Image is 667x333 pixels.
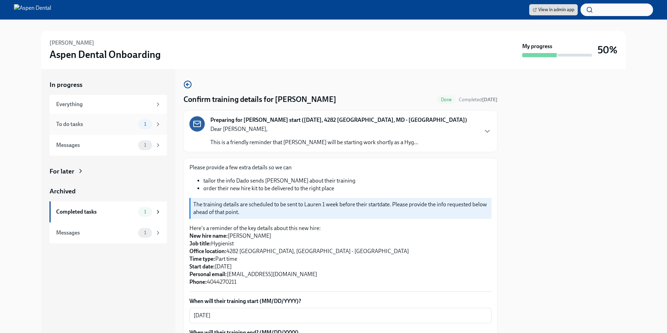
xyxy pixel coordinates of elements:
[203,185,492,192] li: order their new hire kit to be delivered to the right place
[529,4,578,15] a: View in admin app
[210,125,418,133] p: Dear [PERSON_NAME],
[56,141,135,149] div: Messages
[50,80,167,89] a: In progress
[56,229,135,237] div: Messages
[522,43,552,50] strong: My progress
[189,164,492,171] p: Please provide a few extra details so we can
[140,230,150,235] span: 1
[459,97,497,103] span: Completed
[50,167,167,176] a: For later
[50,95,167,114] a: Everything
[50,187,167,196] a: Archived
[203,177,492,185] li: tailor the info Dado sends [PERSON_NAME] about their training
[482,97,497,103] strong: [DATE]
[193,201,489,216] p: The training details are scheduled to be sent to Lauren 1 week before their startdate. Please pro...
[50,114,167,135] a: To do tasks1
[459,96,497,103] span: September 26th, 2025 10:06
[50,39,94,47] h6: [PERSON_NAME]
[210,116,467,124] strong: Preparing for [PERSON_NAME] start ([DATE], 4282 [GEOGRAPHIC_DATA], MD - [GEOGRAPHIC_DATA])
[183,94,336,105] h4: Confirm training details for [PERSON_NAME]
[140,121,150,127] span: 1
[437,97,456,102] span: Done
[50,48,161,61] h3: Aspen Dental Onboarding
[189,248,226,254] strong: Office location:
[56,101,152,108] div: Everything
[189,263,215,270] strong: Start date:
[56,120,135,128] div: To do tasks
[533,6,574,13] span: View in admin app
[50,201,167,222] a: Completed tasks1
[598,44,617,56] h3: 50%
[50,135,167,156] a: Messages1
[189,240,211,247] strong: Job title:
[189,232,228,239] strong: New hire name:
[189,279,207,285] strong: Phone:
[189,271,227,277] strong: Personal email:
[50,222,167,243] a: Messages1
[194,311,487,320] textarea: [DATE]
[50,167,74,176] div: For later
[140,142,150,148] span: 1
[14,4,51,15] img: Aspen Dental
[189,256,215,262] strong: Time type:
[210,139,418,146] p: This is a friendly reminder that [PERSON_NAME] will be starting work shortly as a Hyg...
[56,208,135,216] div: Completed tasks
[189,224,492,286] p: Here's a reminder of the key details about this new hire: [PERSON_NAME] Hygienist 4282 [GEOGRAPHI...
[189,297,492,305] label: When will their training start (MM/DD/YYYY)?
[140,209,150,214] span: 1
